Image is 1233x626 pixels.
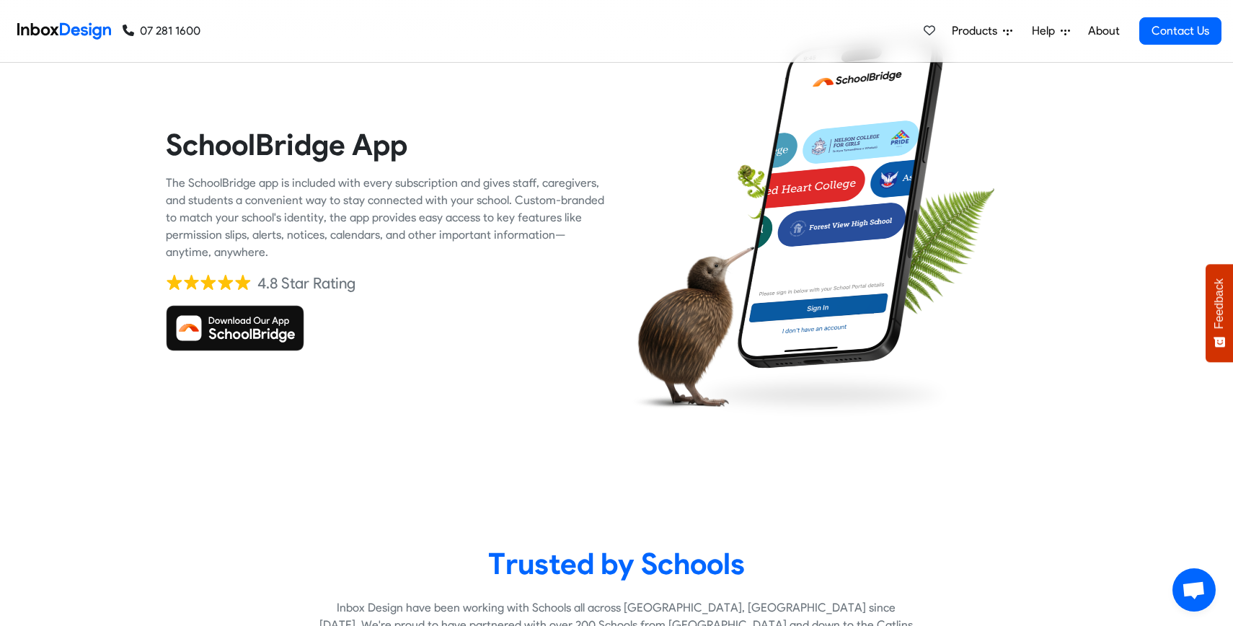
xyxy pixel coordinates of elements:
[166,305,304,351] img: Download SchoolBridge App
[946,17,1018,45] a: Products
[627,245,754,416] img: kiwi_bird.png
[1206,264,1233,362] button: Feedback - Show survey
[257,273,355,294] div: 4.8 Star Rating
[1032,22,1061,40] span: Help
[722,34,958,370] img: phone.png
[123,22,200,40] a: 07 281 1600
[1139,17,1221,45] a: Contact Us
[1026,17,1076,45] a: Help
[1172,568,1216,612] a: Open chat
[1084,17,1123,45] a: About
[1213,278,1226,329] span: Feedback
[166,545,1067,582] heading: Trusted by Schools
[166,175,606,261] div: The SchoolBridge app is included with every subscription and gives staff, caregivers, and student...
[686,365,958,423] img: shadow.png
[952,22,1003,40] span: Products
[166,126,606,163] heading: SchoolBridge App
